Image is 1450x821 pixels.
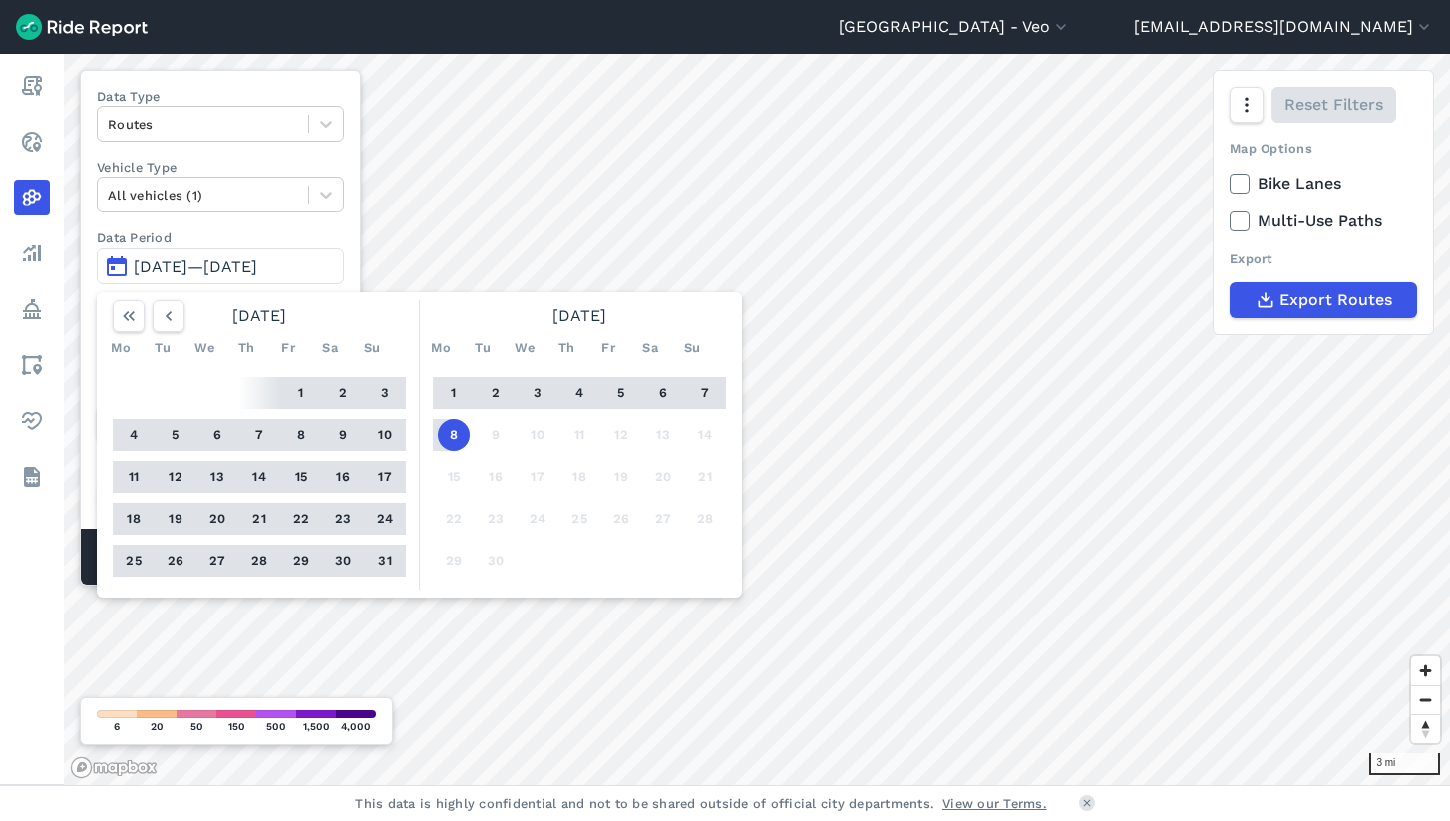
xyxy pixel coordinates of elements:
[14,347,50,383] a: Areas
[522,419,553,451] button: 10
[105,332,137,364] div: Mo
[160,419,191,451] button: 5
[605,503,637,535] button: 26
[647,503,679,535] button: 27
[1230,172,1417,196] label: Bike Lanes
[1279,288,1392,312] span: Export Routes
[327,461,359,493] button: 16
[314,332,346,364] div: Sa
[327,545,359,577] button: 30
[369,419,401,451] button: 10
[689,419,721,451] button: 14
[14,403,50,439] a: Health
[14,459,50,495] a: Datasets
[188,332,220,364] div: We
[97,87,344,106] label: Data Type
[647,377,679,409] button: 6
[327,503,359,535] button: 23
[285,503,317,535] button: 22
[689,503,721,535] button: 28
[1411,685,1440,714] button: Zoom out
[1284,93,1383,117] span: Reset Filters
[105,300,414,332] div: [DATE]
[605,461,637,493] button: 19
[285,419,317,451] button: 8
[327,377,359,409] button: 2
[522,503,553,535] button: 24
[425,300,734,332] div: [DATE]
[201,545,233,577] button: 27
[356,332,388,364] div: Su
[1230,139,1417,158] div: Map Options
[285,377,317,409] button: 1
[1134,15,1434,39] button: [EMAIL_ADDRESS][DOMAIN_NAME]
[118,545,150,577] button: 25
[425,332,457,364] div: Mo
[243,461,275,493] button: 14
[81,529,360,585] div: Matched Trips
[839,15,1071,39] button: [GEOGRAPHIC_DATA] - Veo
[1411,656,1440,685] button: Zoom in
[134,257,257,276] span: [DATE]—[DATE]
[160,503,191,535] button: 19
[16,14,148,40] img: Ride Report
[369,377,401,409] button: 3
[522,377,553,409] button: 3
[369,503,401,535] button: 24
[1369,753,1440,775] div: 3 mi
[14,235,50,271] a: Analyze
[147,332,179,364] div: Tu
[676,332,708,364] div: Su
[689,377,721,409] button: 7
[438,419,470,451] button: 8
[689,461,721,493] button: 21
[480,419,512,451] button: 9
[634,332,666,364] div: Sa
[467,332,499,364] div: Tu
[522,461,553,493] button: 17
[509,332,541,364] div: We
[243,419,275,451] button: 7
[118,419,150,451] button: 4
[369,461,401,493] button: 17
[70,756,158,779] a: Mapbox logo
[438,461,470,493] button: 15
[438,377,470,409] button: 1
[285,461,317,493] button: 15
[563,503,595,535] button: 25
[480,545,512,577] button: 30
[14,291,50,327] a: Policy
[563,377,595,409] button: 4
[1230,249,1417,268] div: Export
[14,68,50,104] a: Report
[1271,87,1396,123] button: Reset Filters
[1230,209,1417,233] label: Multi-Use Paths
[118,461,150,493] button: 11
[647,461,679,493] button: 20
[201,503,233,535] button: 20
[14,180,50,215] a: Heatmaps
[438,503,470,535] button: 22
[550,332,582,364] div: Th
[201,419,233,451] button: 6
[1411,714,1440,743] button: Reset bearing to north
[563,461,595,493] button: 18
[647,419,679,451] button: 13
[369,545,401,577] button: 31
[14,124,50,160] a: Realtime
[438,545,470,577] button: 29
[563,419,595,451] button: 11
[97,248,344,284] button: [DATE]—[DATE]
[272,332,304,364] div: Fr
[230,332,262,364] div: Th
[605,377,637,409] button: 5
[605,419,637,451] button: 12
[327,419,359,451] button: 9
[1230,282,1417,318] button: Export Routes
[160,461,191,493] button: 12
[160,545,191,577] button: 26
[118,503,150,535] button: 18
[64,54,1450,785] canvas: Map
[480,377,512,409] button: 2
[243,503,275,535] button: 21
